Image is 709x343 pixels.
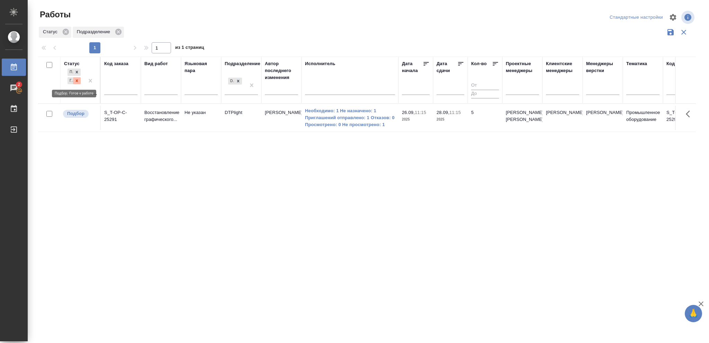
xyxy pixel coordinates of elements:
[506,60,539,74] div: Проектные менеджеры
[305,107,395,128] a: Необходимо: 1 Не назначено: 1 Приглашений отправлено: 1 Отказов: 0 Просмотрено: 0 Не просмотрено: 1
[265,60,298,81] div: Автор последнего изменения
[665,9,681,26] span: Настроить таблицу
[68,77,73,85] div: Готов к работе
[437,60,457,74] div: Дата сдачи
[437,110,449,115] p: 28.09,
[38,9,71,20] span: Работы
[175,43,204,53] span: из 1 страниц
[39,27,71,38] div: Статус
[144,60,168,67] div: Вид работ
[185,60,218,74] div: Языковая пара
[62,109,97,118] div: Можно подбирать исполнителей
[663,106,703,130] td: S_T-OP-C-25291-WK-011
[77,28,113,35] p: Подразделение
[688,306,699,321] span: 🙏
[608,12,665,23] div: split button
[626,60,647,67] div: Тематика
[228,78,234,85] div: DTPlight
[221,106,261,130] td: DTPlight
[664,26,677,39] button: Сохранить фильтры
[437,116,464,123] p: 2025
[144,109,178,123] p: Восстановление графического...
[181,106,221,130] td: Не указан
[586,109,619,116] p: [PERSON_NAME]
[43,28,60,35] p: Статус
[685,305,702,322] button: 🙏
[104,60,128,67] div: Код заказа
[402,116,430,123] p: 2025
[68,69,73,76] div: Подбор
[64,60,80,67] div: Статус
[227,77,243,86] div: DTPlight
[14,81,24,88] span: 2
[506,109,539,123] p: [PERSON_NAME], [PERSON_NAME]
[677,26,690,39] button: Сбросить фильтры
[402,110,415,115] p: 26.09,
[586,60,619,74] div: Менеджеры верстки
[468,106,502,130] td: 5
[471,60,487,67] div: Кол-во
[415,110,426,115] p: 11:15
[73,27,124,38] div: Подразделение
[104,109,137,123] div: S_T-OP-C-25291
[305,60,335,67] div: Исполнитель
[471,81,499,90] input: От
[542,106,583,130] td: [PERSON_NAME]
[471,90,499,98] input: До
[261,106,302,130] td: [PERSON_NAME]
[402,60,423,74] div: Дата начала
[682,106,698,122] button: Здесь прячутся важные кнопки
[449,110,461,115] p: 11:15
[666,60,693,67] div: Код работы
[225,60,260,67] div: Подразделение
[546,60,579,74] div: Клиентские менеджеры
[2,79,26,97] a: 2
[67,110,84,117] p: Подбор
[681,11,696,24] span: Посмотреть информацию
[626,109,659,123] p: Промышленное оборудование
